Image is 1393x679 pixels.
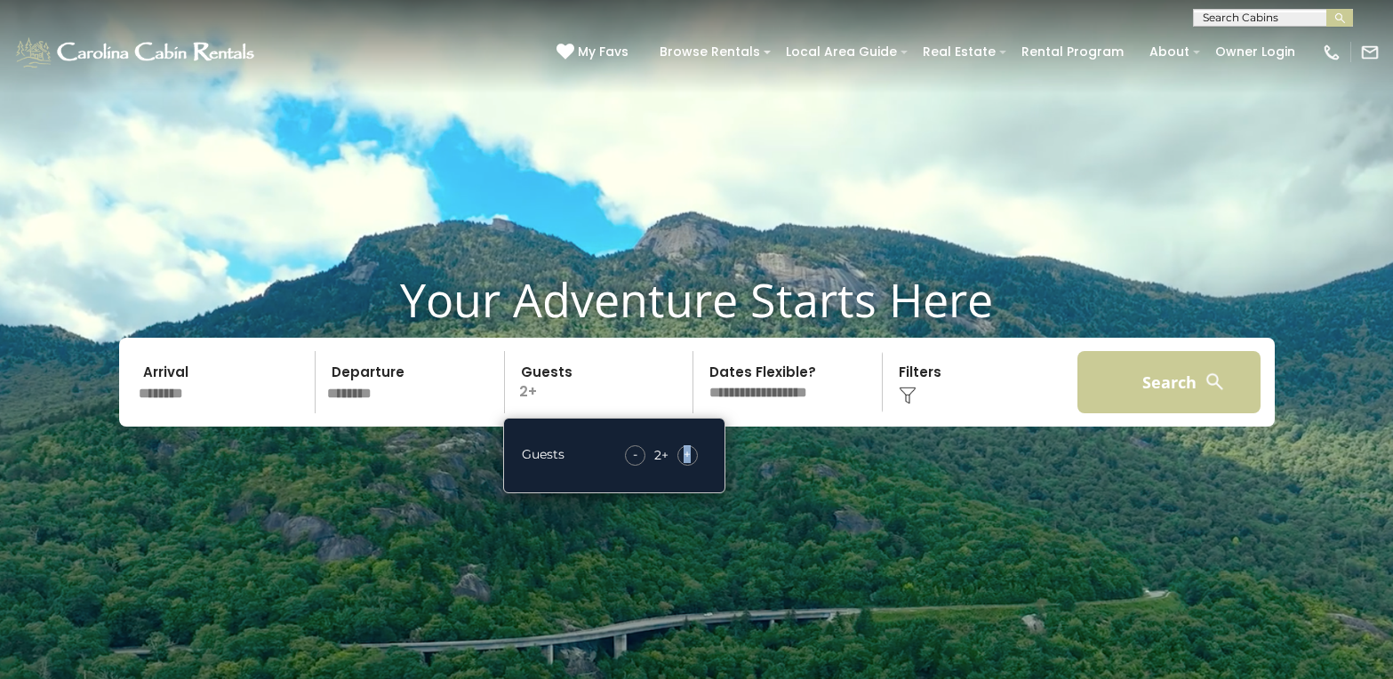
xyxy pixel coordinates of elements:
[1322,43,1341,62] img: phone-regular-white.png
[914,38,1005,66] a: Real Estate
[1204,371,1226,393] img: search-regular-white.png
[616,445,707,466] div: +
[1206,38,1304,66] a: Owner Login
[522,448,564,461] h5: Guests
[899,387,917,404] img: filter--v1.png
[633,445,637,463] span: -
[654,446,661,464] div: 2
[13,35,260,70] img: White-1-1-2.png
[777,38,906,66] a: Local Area Guide
[651,38,769,66] a: Browse Rentals
[1141,38,1198,66] a: About
[578,43,628,61] span: My Favs
[13,272,1380,327] h1: Your Adventure Starts Here
[1360,43,1380,62] img: mail-regular-white.png
[1013,38,1133,66] a: Rental Program
[684,445,691,463] span: +
[1077,351,1261,413] button: Search
[510,351,693,413] p: 2+
[556,43,633,62] a: My Favs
